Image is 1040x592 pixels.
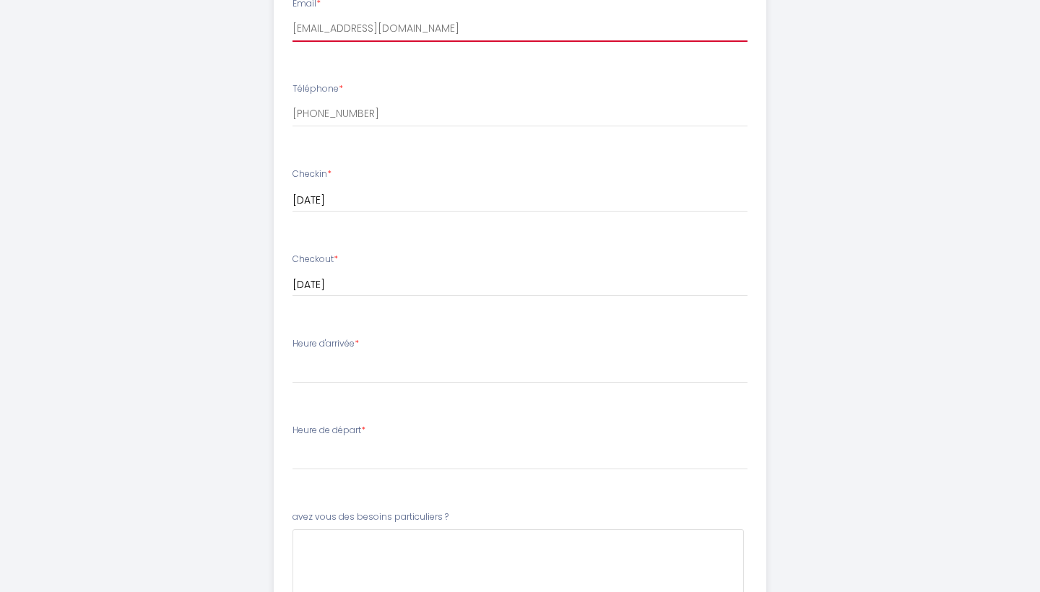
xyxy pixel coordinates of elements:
[292,253,338,266] label: Checkout
[292,82,343,96] label: Téléphone
[292,424,365,438] label: Heure de départ
[292,167,331,181] label: Checkin
[292,337,359,351] label: Heure d'arrivée
[292,510,448,524] label: avez vous des besoins particuliers ?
